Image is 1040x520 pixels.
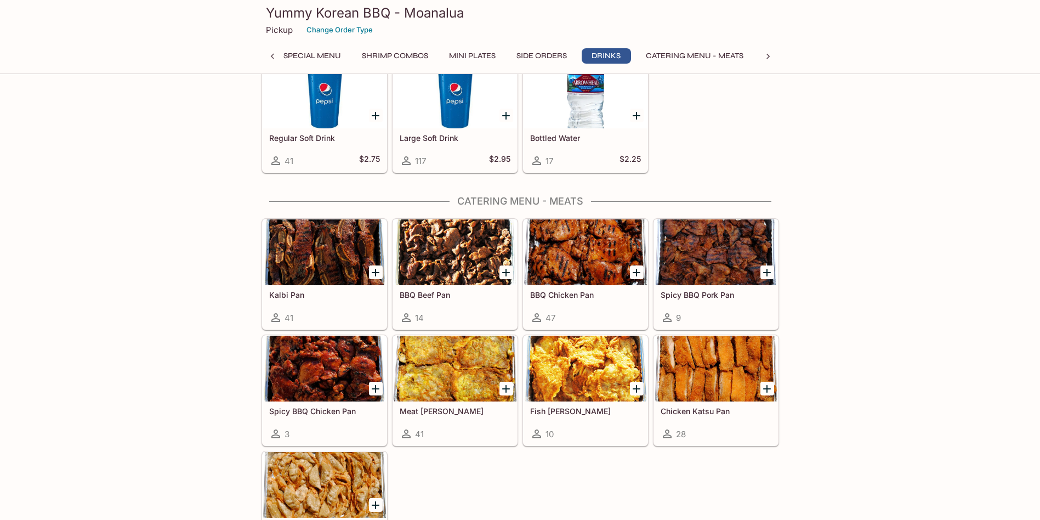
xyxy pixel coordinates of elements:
h5: BBQ Beef Pan [400,290,510,299]
button: Side Orders [510,48,573,64]
h5: Spicy BBQ Pork Pan [661,290,771,299]
button: Add Chicken Katsu Pan [760,382,774,395]
button: Add Spicy BBQ Chicken Pan [369,382,383,395]
button: Add BBQ Chicken Pan [630,265,644,279]
div: Kalbi Pan [263,219,387,285]
button: Add Fried Mandoo Pan [369,498,383,512]
p: Pickup [266,25,293,35]
button: Add Large Soft Drink [499,109,513,122]
div: Spicy BBQ Chicken Pan [263,336,387,402]
h5: Large Soft Drink [400,133,510,143]
span: 9 [676,313,681,323]
h5: $2.25 [620,154,641,167]
div: Meat Jun Pan [393,336,517,402]
span: 3 [285,429,289,439]
div: BBQ Beef Pan [393,219,517,285]
div: Regular Soft Drink [263,63,387,128]
a: Regular Soft Drink41$2.75 [262,62,387,173]
span: 10 [545,429,554,439]
button: Add Bottled Water [630,109,644,122]
button: Add Kalbi Pan [369,265,383,279]
a: Fish [PERSON_NAME]10 [523,335,648,446]
span: 41 [285,156,293,166]
div: Spicy BBQ Pork Pan [654,219,778,285]
button: Add BBQ Beef Pan [499,265,513,279]
span: 14 [415,313,424,323]
span: 47 [545,313,555,323]
div: Chicken Katsu Pan [654,336,778,402]
h5: Bottled Water [530,133,641,143]
button: Change Order Type [302,21,378,38]
h5: Meat [PERSON_NAME] [400,406,510,416]
button: Drinks [582,48,631,64]
button: Add Meat Jun Pan [499,382,513,395]
span: 41 [285,313,293,323]
a: Bottled Water17$2.25 [523,62,648,173]
a: BBQ Beef Pan14 [393,219,518,330]
a: Meat [PERSON_NAME]41 [393,335,518,446]
h5: Kalbi Pan [269,290,380,299]
div: Large Soft Drink [393,63,517,128]
a: Spicy BBQ Chicken Pan3 [262,335,387,446]
h5: $2.75 [359,154,380,167]
div: Fried Mandoo Pan [263,452,387,518]
h3: Yummy Korean BBQ - Moanalua [266,4,775,21]
button: Special Menu [277,48,347,64]
a: Large Soft Drink117$2.95 [393,62,518,173]
button: Add Fish Jun Pan [630,382,644,395]
h4: Catering Menu - Meats [262,195,779,207]
a: Kalbi Pan41 [262,219,387,330]
h5: Fish [PERSON_NAME] [530,406,641,416]
h5: Chicken Katsu Pan [661,406,771,416]
h5: $2.95 [489,154,510,167]
h5: Spicy BBQ Chicken Pan [269,406,380,416]
a: BBQ Chicken Pan47 [523,219,648,330]
button: Add Spicy BBQ Pork Pan [760,265,774,279]
div: Fish Jun Pan [524,336,647,402]
h5: BBQ Chicken Pan [530,290,641,299]
button: Mini Plates [443,48,502,64]
span: 17 [545,156,553,166]
div: BBQ Chicken Pan [524,219,647,285]
h5: Regular Soft Drink [269,133,380,143]
button: Shrimp Combos [356,48,434,64]
button: Catering Menu - Meats [640,48,749,64]
a: Spicy BBQ Pork Pan9 [653,219,778,330]
button: Add Regular Soft Drink [369,109,383,122]
div: Bottled Water [524,63,647,128]
span: 117 [415,156,426,166]
a: Chicken Katsu Pan28 [653,335,778,446]
span: 41 [415,429,424,439]
span: 28 [676,429,686,439]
